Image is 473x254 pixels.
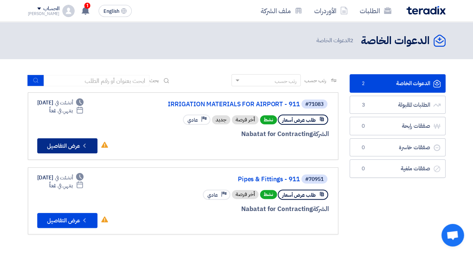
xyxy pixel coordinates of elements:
[58,107,73,115] span: ينتهي في
[207,191,218,199] span: عادي
[359,101,368,109] span: 3
[58,182,73,190] span: ينتهي في
[99,5,132,17] button: English
[37,99,84,107] div: [DATE]
[212,115,230,124] div: جديد
[350,96,446,114] a: الطلبات المقبولة3
[354,2,397,20] a: الطلبات
[313,204,329,214] span: الشركة
[37,174,84,182] div: [DATE]
[305,102,324,107] div: #71083
[232,115,259,124] div: أخر فرصة
[361,34,430,48] h2: الدعوات الخاصة
[282,191,316,199] span: طلب عرض أسعار
[49,182,84,190] div: غداً
[43,6,59,12] div: الحساب
[350,36,353,44] span: 2
[149,77,159,84] span: بحث
[313,129,329,139] span: الشركة
[62,5,75,17] img: profile_test.png
[148,204,329,214] div: Nabatat for Contracting
[44,75,149,86] input: ابحث بعنوان أو رقم الطلب
[282,116,316,124] span: طلب عرض أسعار
[37,213,97,228] button: عرض التفاصيل
[148,129,329,139] div: Nabatat for Contracting
[255,2,308,20] a: ملف الشركة
[350,74,446,93] a: الدعوات الخاصة2
[260,115,277,124] span: نشط
[305,177,324,182] div: #70951
[304,77,326,84] span: رتب حسب
[149,176,300,183] a: Pipes & Fittings - 911
[350,117,446,135] a: صفقات رابحة0
[359,80,368,87] span: 2
[275,77,297,85] div: رتب حسب
[28,12,60,16] div: [PERSON_NAME]
[350,159,446,178] a: صفقات ملغية0
[149,101,300,108] a: IRRIGATION MATERIALS FOR AIRPORT - 911
[55,174,73,182] span: أنشئت في
[406,6,446,15] img: Teradix logo
[316,36,355,45] span: الدعوات الخاصة
[308,2,354,20] a: الأوردرات
[187,116,198,124] span: عادي
[37,138,97,153] button: عرض التفاصيل
[359,122,368,130] span: 0
[359,144,368,151] span: 0
[260,190,277,199] span: نشط
[49,107,84,115] div: غداً
[84,3,90,9] span: 1
[103,9,119,14] span: English
[232,190,259,199] div: أخر فرصة
[441,224,464,246] a: Open chat
[55,99,73,107] span: أنشئت في
[350,138,446,157] a: صفقات خاسرة0
[359,165,368,173] span: 0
